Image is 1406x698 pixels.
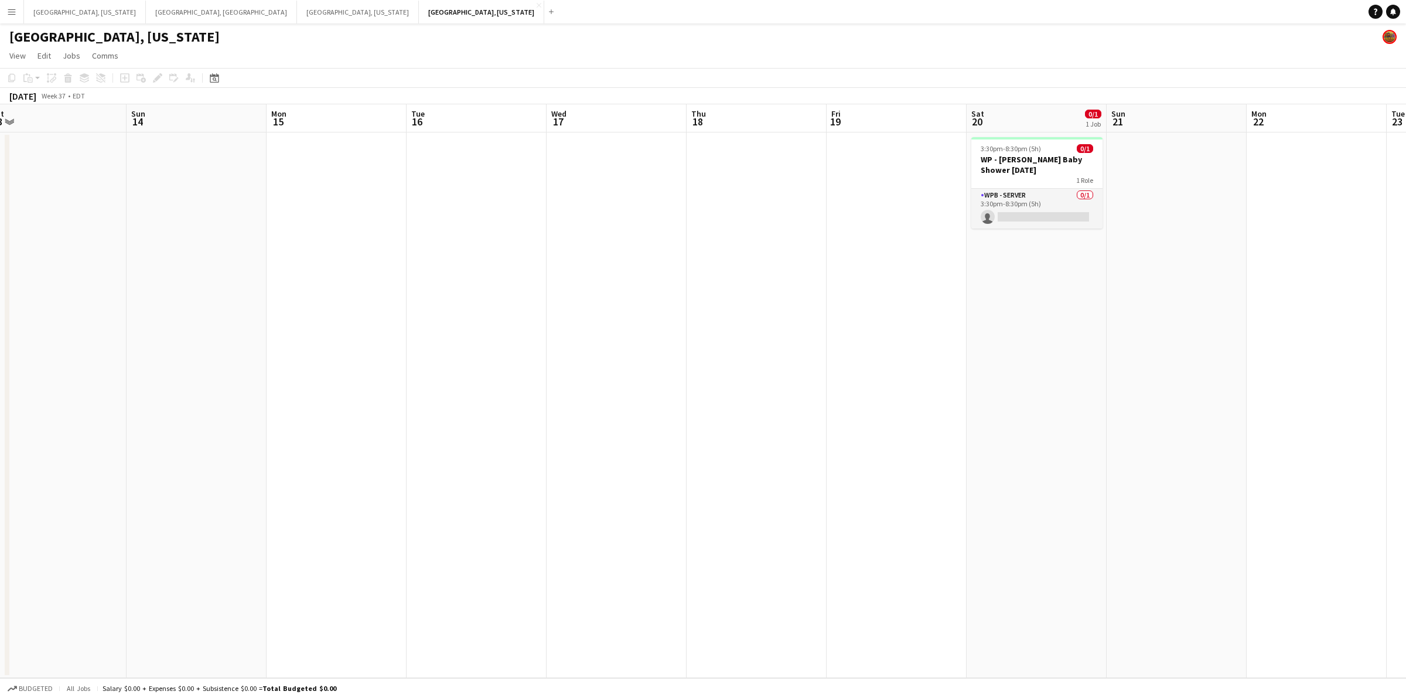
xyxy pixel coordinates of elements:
[6,682,54,695] button: Budgeted
[63,50,80,61] span: Jobs
[64,684,93,693] span: All jobs
[58,48,85,63] a: Jobs
[19,685,53,693] span: Budgeted
[37,50,51,61] span: Edit
[1383,30,1397,44] app-user-avatar: Rollin Hero
[5,48,30,63] a: View
[9,28,220,46] h1: [GEOGRAPHIC_DATA], [US_STATE]
[262,684,336,693] span: Total Budgeted $0.00
[73,91,85,100] div: EDT
[103,684,336,693] div: Salary $0.00 + Expenses $0.00 + Subsistence $0.00 =
[419,1,544,23] button: [GEOGRAPHIC_DATA], [US_STATE]
[9,50,26,61] span: View
[297,1,419,23] button: [GEOGRAPHIC_DATA], [US_STATE]
[92,50,118,61] span: Comms
[39,91,68,100] span: Week 37
[87,48,123,63] a: Comms
[9,90,36,102] div: [DATE]
[146,1,297,23] button: [GEOGRAPHIC_DATA], [GEOGRAPHIC_DATA]
[24,1,146,23] button: [GEOGRAPHIC_DATA], [US_STATE]
[33,48,56,63] a: Edit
